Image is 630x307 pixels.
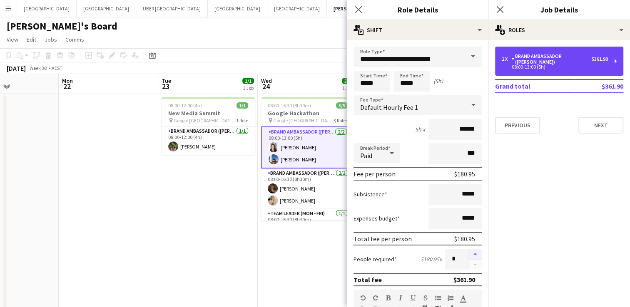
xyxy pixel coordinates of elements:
a: View [3,34,22,45]
div: (5h) [433,77,443,85]
span: 5/5 [342,78,354,84]
button: Underline [410,295,416,301]
app-job-card: 08:00-16:30 (8h30m)5/5Google Hackathon Google [GEOGRAPHIC_DATA] - [GEOGRAPHIC_DATA]3 RolesBrand A... [261,97,354,220]
a: Edit [23,34,40,45]
div: $361.90 [453,275,475,284]
div: Total fee per person [354,235,412,243]
label: Subsistence [354,191,387,198]
div: Shift [347,20,488,40]
button: Italic [398,295,403,301]
span: 1 Role [236,117,248,124]
div: 1 Job [342,85,353,91]
button: UBER [GEOGRAPHIC_DATA] [136,0,208,17]
span: Week 38 [27,65,48,71]
div: 2 x [502,56,512,62]
button: [GEOGRAPHIC_DATA] [208,0,267,17]
div: $180.95 [454,235,475,243]
app-card-role: Team Leader (Mon - Fri)1/108:00-16:30 (8h30m) [261,209,354,237]
span: Default Hourly Fee 1 [360,103,418,111]
span: 3 Roles [334,117,348,124]
span: Tue [162,77,171,84]
span: 5/5 [336,102,348,109]
label: People required [354,255,397,263]
span: Edit [27,36,36,43]
span: Jobs [45,36,57,43]
div: [DATE] [7,64,26,72]
h3: Job Details [488,4,630,15]
a: Jobs [41,34,60,45]
a: Comms [62,34,87,45]
div: $180.95 [454,170,475,178]
div: 5h x [415,126,425,133]
span: Google [GEOGRAPHIC_DATA] - [GEOGRAPHIC_DATA] [174,117,236,124]
span: 22 [61,82,73,91]
button: Increase [468,249,482,260]
button: [GEOGRAPHIC_DATA] [17,0,77,17]
span: Paid [360,151,372,160]
h3: New Media Summit [162,109,255,117]
span: View [7,36,18,43]
div: Brand Ambassador ([PERSON_NAME]) [512,53,592,65]
div: Total fee [354,275,382,284]
span: 23 [160,82,171,91]
div: Fee per person [354,170,396,178]
h3: Google Hackathon [261,109,354,117]
button: Bold [385,295,391,301]
span: Wed [261,77,272,84]
button: Unordered List [435,295,441,301]
button: [GEOGRAPHIC_DATA] [267,0,327,17]
button: Undo [360,295,366,301]
button: [GEOGRAPHIC_DATA] [77,0,136,17]
app-card-role: Brand Ambassador ([PERSON_NAME])2/208:00-16:30 (8h30m)[PERSON_NAME][PERSON_NAME] [261,168,354,209]
button: Text Color [460,295,466,301]
button: [PERSON_NAME]'s Board [327,0,395,17]
div: $361.90 [592,56,608,62]
span: 08:00-12:00 (4h) [168,102,202,109]
h1: [PERSON_NAME]'s Board [7,20,117,32]
button: Next [578,117,623,134]
app-card-role: Brand Ambassador ([PERSON_NAME])2/208:00-13:00 (5h)[PERSON_NAME][PERSON_NAME] [261,126,354,168]
span: 08:00-16:30 (8h30m) [268,102,311,109]
label: Expenses budget [354,215,400,222]
app-job-card: 08:00-12:00 (4h)1/1New Media Summit Google [GEOGRAPHIC_DATA] - [GEOGRAPHIC_DATA]1 RoleBrand Ambas... [162,97,255,155]
div: $180.95 x [421,255,442,263]
div: AEST [52,65,62,71]
button: Redo [373,295,378,301]
div: 1 Job [243,85,254,91]
span: Mon [62,77,73,84]
span: 1/1 [237,102,248,109]
span: 1/1 [242,78,254,84]
div: Roles [488,20,630,40]
td: $361.90 [574,79,623,93]
app-card-role: Brand Ambassador ([PERSON_NAME])1/108:00-12:00 (4h)[PERSON_NAME] [162,126,255,155]
h3: Role Details [347,4,488,15]
button: Previous [495,117,540,134]
span: Google [GEOGRAPHIC_DATA] - [GEOGRAPHIC_DATA] [273,117,334,124]
button: Ordered List [448,295,453,301]
td: Grand total [495,79,574,93]
span: Comms [65,36,84,43]
div: 08:00-13:00 (5h) [502,65,608,69]
button: Strikethrough [423,295,428,301]
span: 24 [260,82,272,91]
